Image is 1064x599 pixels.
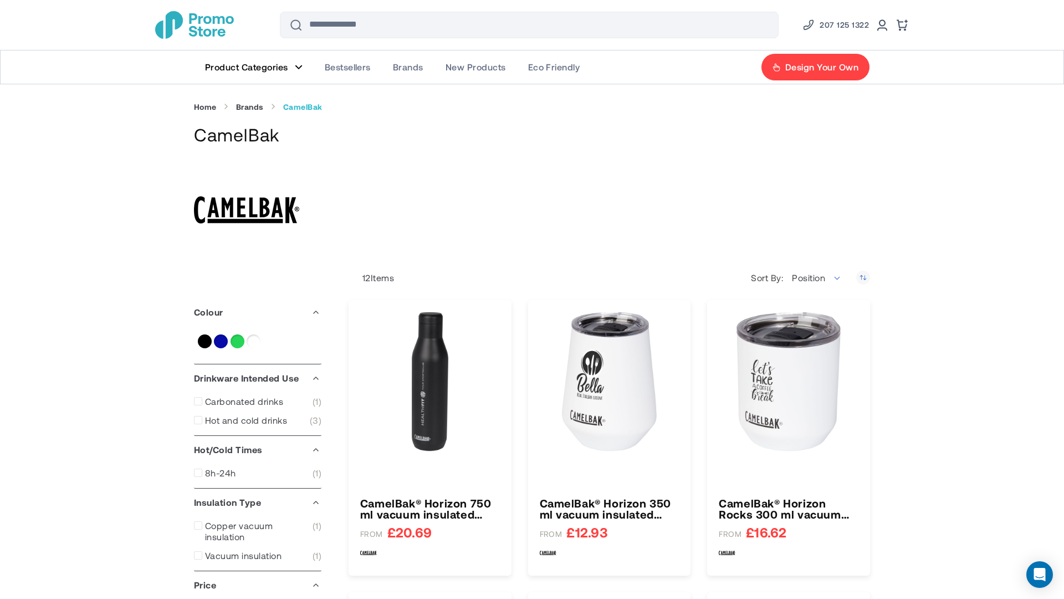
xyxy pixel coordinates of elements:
img: CamelBak® Horizon Rocks 300 ml vacuum insulated tumbler [719,312,858,451]
img: CamelBak® Horizon 350 ml vacuum insulated wine tumbler [540,312,679,451]
span: Product Categories [205,62,288,73]
span: 3 [310,415,321,426]
a: Vacuum insulation 1 [194,550,321,561]
img: CamelBak [194,158,299,263]
span: Position [792,272,825,283]
a: Eco Friendly [517,50,591,84]
span: £16.62 [746,525,786,539]
span: FROM [360,529,383,539]
span: Eco Friendly [528,62,580,73]
a: Hot and cold drinks 3 [194,415,321,426]
span: Hot and cold drinks [205,415,287,426]
span: Vacuum insulation [205,550,282,561]
span: Bestsellers [325,62,371,73]
a: White [247,334,260,348]
a: Design Your Own [761,53,870,81]
div: Insulation Type [194,489,321,516]
span: Copper vacuum insulation [205,520,313,542]
label: Sort By [751,272,786,283]
a: Blue [214,334,228,348]
a: Black [198,334,212,348]
span: 1 [313,550,321,561]
span: 1 [313,396,321,407]
a: Green [231,334,244,348]
h1: CamelBak [194,123,870,146]
span: FROM [540,529,562,539]
div: Hot/Cold Times [194,436,321,464]
span: £20.69 [387,525,432,539]
span: 1 [313,468,321,479]
a: Brands [382,50,434,84]
span: New Products [446,62,506,73]
span: £12.93 [566,525,607,539]
img: Promotional Merchandise [155,11,234,39]
span: Carbonated drinks [205,396,283,407]
a: Phone [802,18,869,32]
span: Brands [393,62,423,73]
span: Position [786,267,848,289]
strong: CamelBak [283,102,323,112]
p: Items [349,272,394,283]
a: Product Categories [194,50,314,84]
span: FROM [719,529,741,539]
img: CamelBak [540,545,556,561]
span: 12 [362,272,371,283]
img: CamelBak [360,545,377,561]
a: store logo [155,11,234,39]
div: Colour [194,298,321,326]
a: CamelBak® Horizon 350 ml vacuum insulated wine tumbler [540,498,679,520]
img: CamelBak [719,545,735,561]
div: Drinkware Intended Use [194,364,321,392]
span: Design Your Own [785,62,858,73]
div: Price [194,571,321,599]
a: Set Descending Direction [856,271,870,285]
a: Home [194,102,217,112]
a: Copper vacuum insulation 1 [194,520,321,542]
a: Carbonated drinks 1 [194,396,321,407]
a: Brands [236,102,264,112]
span: 1 [313,520,321,542]
a: CamelBak® Horizon 750 ml vacuum insulated water/wine bottle [360,498,500,520]
a: 8h-24h 1 [194,468,321,479]
a: New Products [434,50,517,84]
span: 8h-24h [205,468,236,479]
span: 207 125 1322 [820,18,869,32]
a: Bestsellers [314,50,382,84]
img: CamelBak® Horizon 750 ml vacuum insulated water/wine bottle [360,312,500,451]
button: Search [283,12,309,38]
div: Open Intercom Messenger [1026,561,1053,588]
a: CamelBak® Horizon Rocks 300 ml vacuum insulated tumbler [719,498,858,520]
